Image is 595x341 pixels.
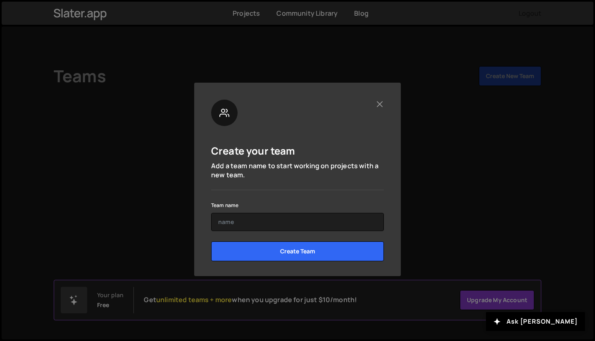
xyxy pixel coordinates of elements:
input: Create Team [211,241,384,261]
h5: Create your team [211,144,295,157]
button: Close [375,100,384,108]
p: Add a team name to start working on projects with a new team. [211,161,384,180]
input: name [211,213,384,231]
button: Ask [PERSON_NAME] [486,312,585,331]
label: Team name [211,201,238,210]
